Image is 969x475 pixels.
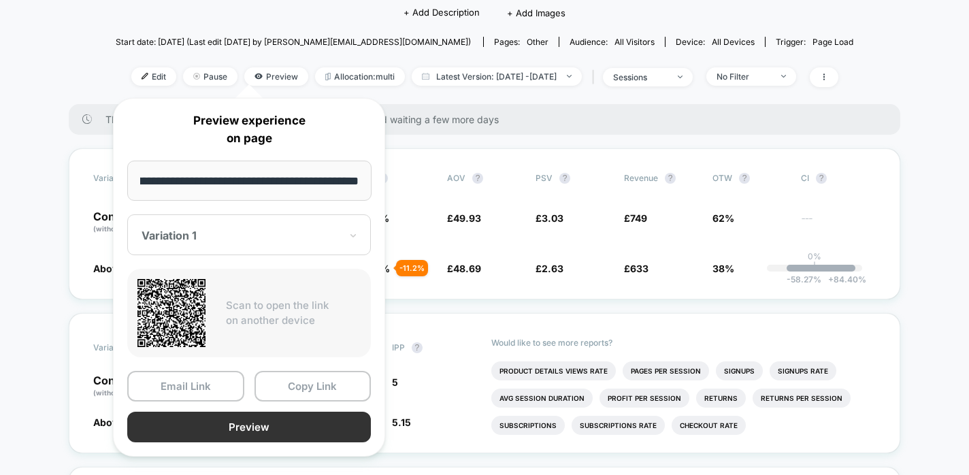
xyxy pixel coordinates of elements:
[315,67,405,86] span: Allocation: multi
[717,71,771,82] div: No Filter
[589,67,603,87] span: |
[572,416,665,435] li: Subscriptions Rate
[447,173,465,183] span: AOV
[116,37,471,47] span: Start date: [DATE] (Last edit [DATE] by [PERSON_NAME][EMAIL_ADDRESS][DOMAIN_NAME])
[696,389,746,408] li: Returns
[542,263,563,274] span: 2.63
[93,338,168,358] span: Variation
[630,212,647,224] span: 749
[127,412,371,442] button: Preview
[404,6,480,20] span: + Add Description
[770,361,836,380] li: Signups Rate
[712,212,734,224] span: 62%
[672,416,746,435] li: Checkout Rate
[600,389,689,408] li: Profit Per Session
[491,416,565,435] li: Subscriptions
[712,37,755,47] span: all devices
[127,371,244,402] button: Email Link
[536,212,563,224] span: £
[665,37,765,47] span: Device:
[226,298,361,329] p: Scan to open the link on another device
[613,72,668,82] div: sessions
[93,375,179,398] p: Control
[472,173,483,184] button: ?
[447,263,481,274] span: £
[453,212,481,224] span: 49.93
[93,225,154,233] span: (without changes)
[183,67,237,86] span: Pause
[712,173,787,184] span: OTW
[821,274,866,284] span: 84.40 %
[828,274,834,284] span: +
[808,251,821,261] p: 0%
[624,263,648,274] span: £
[105,114,873,125] span: There are still no statistically significant results. We recommend waiting a few more days
[93,263,156,274] span: Above Klarna
[630,263,648,274] span: 633
[781,75,786,78] img: end
[665,173,676,184] button: ?
[447,212,481,224] span: £
[813,261,816,272] p: |
[93,173,168,184] span: Variation
[412,342,423,353] button: ?
[93,211,168,234] p: Control
[570,37,655,47] div: Audience:
[325,73,331,80] img: rebalance
[127,112,371,147] p: Preview experience on page
[753,389,851,408] li: Returns Per Session
[131,67,176,86] span: Edit
[491,389,593,408] li: Avg Session Duration
[491,361,616,380] li: Product Details Views Rate
[739,173,750,184] button: ?
[93,389,154,397] span: (without changes)
[712,263,734,274] span: 38%
[542,212,563,224] span: 3.03
[491,338,876,348] p: Would like to see more reports?
[812,37,853,47] span: Page Load
[801,214,876,234] span: ---
[567,75,572,78] img: end
[776,37,853,47] div: Trigger:
[392,416,411,428] span: 5.15
[494,37,548,47] div: Pages:
[624,212,647,224] span: £
[816,173,827,184] button: ?
[453,263,481,274] span: 48.69
[624,173,658,183] span: Revenue
[142,73,148,80] img: edit
[536,173,553,183] span: PSV
[93,416,156,428] span: Above Klarna
[536,263,563,274] span: £
[412,67,582,86] span: Latest Version: [DATE] - [DATE]
[623,361,709,380] li: Pages Per Session
[801,173,876,184] span: CI
[678,76,683,78] img: end
[254,371,372,402] button: Copy Link
[422,73,429,80] img: calendar
[507,7,565,18] span: + Add Images
[614,37,655,47] span: All Visitors
[396,260,428,276] div: - 11.2 %
[787,274,821,284] span: -58.27 %
[559,173,570,184] button: ?
[193,73,200,80] img: end
[244,67,308,86] span: Preview
[527,37,548,47] span: other
[716,361,763,380] li: Signups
